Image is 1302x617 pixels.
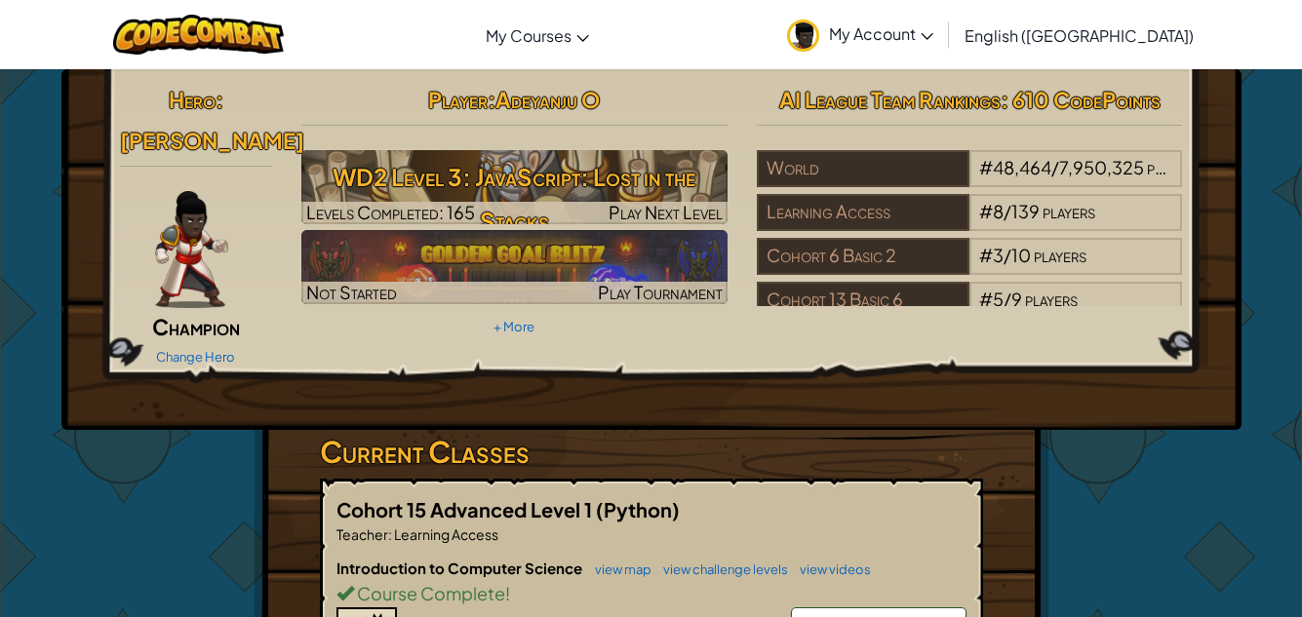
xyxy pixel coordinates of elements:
span: : [216,86,223,113]
span: Teacher [336,525,388,543]
span: My Account [829,23,933,44]
img: champion-pose.png [155,191,228,308]
a: Play Next Level [301,150,728,224]
span: 10 [1011,244,1031,266]
img: CodeCombat logo [113,15,284,55]
a: + More [493,319,534,334]
span: 3 [993,244,1004,266]
img: Golden Goal [301,230,728,304]
span: AI League Team Rankings [779,86,1001,113]
a: My Account [777,4,943,65]
span: Course Complete [354,582,505,604]
span: Adeyanju O [495,86,600,113]
span: My Courses [486,25,572,46]
div: Cohort 6 Basic 2 [757,238,969,275]
span: Learning Access [392,525,498,543]
div: Cohort 13 Basic 6 [757,282,969,319]
a: Not StartedPlay Tournament [301,230,728,304]
span: Cohort 15 Advanced Level 1 [336,497,596,521]
span: [PERSON_NAME] [120,127,304,154]
span: Hero [169,86,216,113]
a: Cohort 6 Basic 2#3/10players [757,256,1183,279]
a: Change Hero [156,349,235,365]
span: Champion [152,313,240,340]
span: ! [505,582,510,604]
span: Player [428,86,488,113]
span: (Python) [596,497,680,521]
span: players [1034,244,1086,266]
a: view map [585,561,651,577]
span: / [1004,288,1011,310]
span: Not Started [306,281,397,303]
span: / [1004,200,1011,222]
span: Play Tournament [598,281,723,303]
a: My Courses [476,9,599,61]
span: 8 [993,200,1004,222]
a: Cohort 13 Basic 6#5/9players [757,300,1183,323]
span: # [979,156,993,178]
span: 7,950,325 [1059,156,1144,178]
span: 139 [1011,200,1040,222]
span: 5 [993,288,1004,310]
div: World [757,150,969,187]
a: Learning Access#8/139players [757,212,1183,235]
span: / [1051,156,1059,178]
span: : [488,86,495,113]
h3: Current Classes [320,430,983,474]
span: players [1147,156,1200,178]
span: : [388,525,392,543]
span: Introduction to Computer Science [336,559,585,577]
a: view challenge levels [653,561,788,577]
span: # [979,244,993,266]
span: : 610 CodePoints [1001,86,1161,113]
span: players [1025,288,1078,310]
span: / [1004,244,1011,266]
a: English ([GEOGRAPHIC_DATA]) [955,9,1203,61]
span: # [979,200,993,222]
img: avatar [787,19,819,52]
a: World#48,464/7,950,325players [757,169,1183,191]
img: WD2 Level 3: JavaScript: Lost in the Stacks [301,150,728,224]
span: players [1043,200,1095,222]
a: view videos [790,561,871,577]
span: English ([GEOGRAPHIC_DATA]) [965,25,1194,46]
div: Learning Access [757,194,969,231]
span: 9 [1011,288,1022,310]
span: 48,464 [993,156,1051,178]
h3: WD2 Level 3: JavaScript: Lost in the Stacks [301,155,728,243]
span: # [979,288,993,310]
